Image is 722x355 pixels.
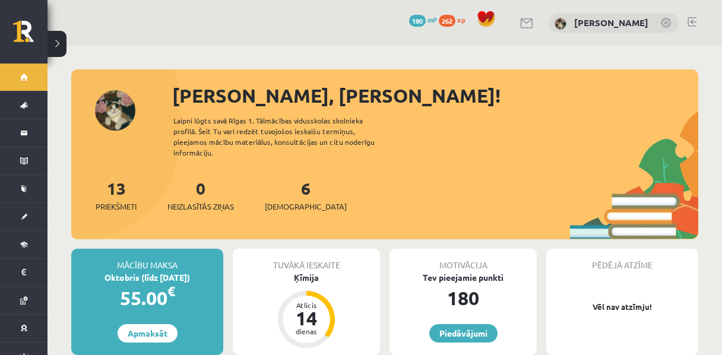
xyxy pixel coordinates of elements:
span: xp [457,15,465,24]
a: 180 mP [409,15,437,24]
div: dienas [289,328,324,335]
a: 13Priekšmeti [96,178,137,213]
a: Ķīmija Atlicis 14 dienas [233,271,380,350]
span: € [167,283,175,300]
span: Priekšmeti [96,201,137,213]
div: Mācību maksa [71,249,223,271]
div: [PERSON_NAME], [PERSON_NAME]! [172,81,698,110]
div: 55.00 [71,284,223,312]
div: Atlicis [289,302,324,309]
div: Laipni lūgts savā Rīgas 1. Tālmācības vidusskolas skolnieka profilā. Šeit Tu vari redzēt tuvojošo... [173,115,395,158]
div: Ķīmija [233,271,380,284]
div: Oktobris (līdz [DATE]) [71,271,223,284]
a: 6[DEMOGRAPHIC_DATA] [265,178,347,213]
p: Vēl nav atzīmju! [552,301,692,313]
a: Rīgas 1. Tālmācības vidusskola [13,21,47,50]
div: 14 [289,309,324,328]
div: Pēdējā atzīme [546,249,698,271]
a: [PERSON_NAME] [574,17,648,28]
a: Piedāvājumi [429,324,498,343]
span: Neizlasītās ziņas [167,201,234,213]
span: [DEMOGRAPHIC_DATA] [265,201,347,213]
div: Tev pieejamie punkti [389,271,537,284]
a: 0Neizlasītās ziņas [167,178,234,213]
span: mP [427,15,437,24]
span: 180 [409,15,426,27]
a: 262 xp [439,15,471,24]
span: 262 [439,15,455,27]
img: Aleksandra Brakovska [555,18,566,30]
div: 180 [389,284,537,312]
div: Tuvākā ieskaite [233,249,380,271]
div: Motivācija [389,249,537,271]
a: Apmaksāt [118,324,178,343]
